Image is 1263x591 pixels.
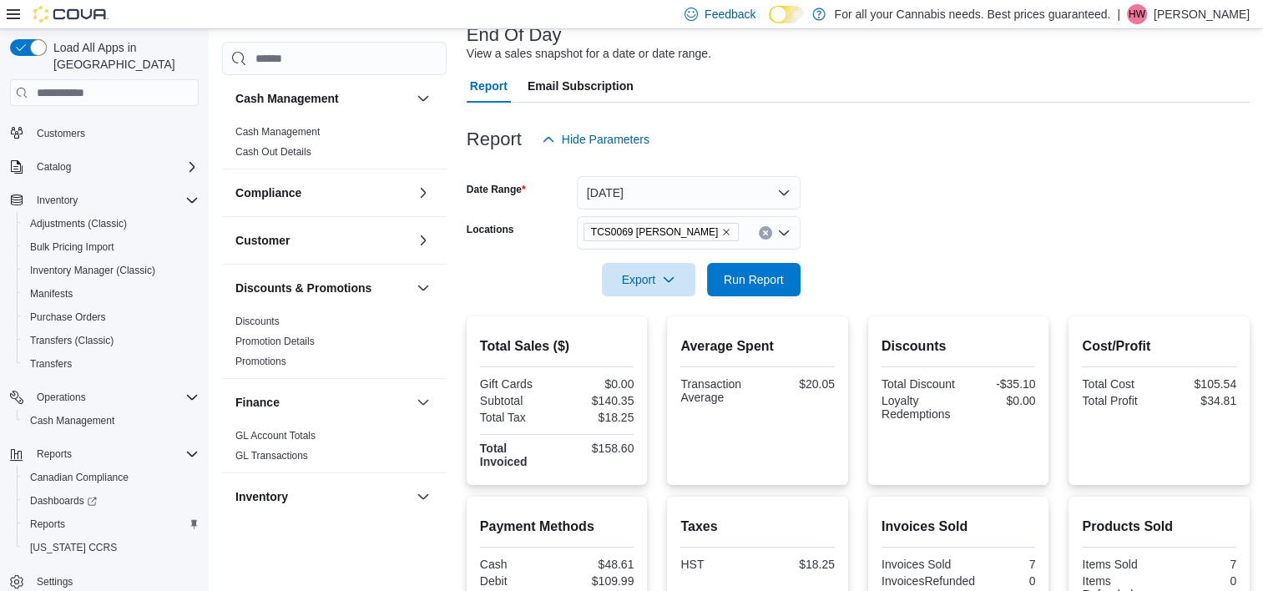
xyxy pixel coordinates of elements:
[222,311,447,378] div: Discounts & Promotions
[30,494,97,508] span: Dashboards
[1163,574,1236,588] div: 0
[882,558,955,571] div: Invoices Sold
[1163,377,1236,391] div: $105.54
[235,394,410,411] button: Finance
[562,131,649,148] span: Hide Parameters
[23,538,124,558] a: [US_STATE] CCRS
[467,183,526,196] label: Date Range
[30,157,78,177] button: Catalog
[3,155,205,179] button: Catalog
[962,377,1035,391] div: -$35.10
[23,411,121,431] a: Cash Management
[962,394,1035,407] div: $0.00
[480,336,634,356] h2: Total Sales ($)
[3,442,205,466] button: Reports
[480,411,553,424] div: Total Tax
[23,307,199,327] span: Purchase Orders
[23,467,135,487] a: Canadian Compliance
[30,240,114,254] span: Bulk Pricing Import
[23,214,134,234] a: Adjustments (Classic)
[1127,4,1147,24] div: Haley Watson
[1163,394,1236,407] div: $34.81
[33,6,109,23] img: Cova
[1082,394,1155,407] div: Total Profit
[17,513,205,536] button: Reports
[17,235,205,259] button: Bulk Pricing Import
[834,4,1110,24] p: For all your Cannabis needs. Best prices guaranteed.
[759,226,772,240] button: Clear input
[17,282,205,306] button: Manifests
[222,122,447,169] div: Cash Management
[23,260,162,280] a: Inventory Manager (Classic)
[235,184,410,201] button: Compliance
[235,125,320,139] span: Cash Management
[37,194,78,207] span: Inventory
[882,336,1036,356] h2: Discounts
[37,447,72,461] span: Reports
[680,558,754,571] div: HST
[962,558,1035,571] div: 7
[560,394,634,407] div: $140.35
[882,517,1036,537] h2: Invoices Sold
[680,517,835,537] h2: Taxes
[724,271,784,288] span: Run Report
[23,214,199,234] span: Adjustments (Classic)
[17,352,205,376] button: Transfers
[30,217,127,230] span: Adjustments (Classic)
[30,124,92,144] a: Customers
[30,190,199,210] span: Inventory
[235,488,288,505] h3: Inventory
[23,237,199,257] span: Bulk Pricing Import
[235,90,339,107] h3: Cash Management
[528,69,634,103] span: Email Subscription
[23,237,121,257] a: Bulk Pricing Import
[777,226,791,240] button: Open list of options
[3,386,205,409] button: Operations
[560,574,634,588] div: $109.99
[235,232,410,249] button: Customer
[235,126,320,138] a: Cash Management
[235,449,308,462] span: GL Transactions
[23,284,199,304] span: Manifests
[235,146,311,158] a: Cash Out Details
[235,488,410,505] button: Inventory
[30,287,73,301] span: Manifests
[23,354,78,374] a: Transfers
[30,334,114,347] span: Transfers (Classic)
[413,278,433,298] button: Discounts & Promotions
[23,331,120,351] a: Transfers (Classic)
[769,23,770,24] span: Dark Mode
[23,331,199,351] span: Transfers (Classic)
[30,471,129,484] span: Canadian Compliance
[1082,377,1155,391] div: Total Cost
[235,316,280,327] a: Discounts
[30,357,72,371] span: Transfers
[30,311,106,324] span: Purchase Orders
[17,536,205,559] button: [US_STATE] CCRS
[560,411,634,424] div: $18.25
[23,284,79,304] a: Manifests
[30,123,199,144] span: Customers
[413,487,433,507] button: Inventory
[467,25,562,45] h3: End Of Day
[30,518,65,531] span: Reports
[23,307,113,327] a: Purchase Orders
[235,394,280,411] h3: Finance
[602,263,695,296] button: Export
[467,223,514,236] label: Locations
[1082,336,1236,356] h2: Cost/Profit
[23,514,72,534] a: Reports
[37,127,85,140] span: Customers
[235,356,286,367] a: Promotions
[17,489,205,513] a: Dashboards
[413,88,433,109] button: Cash Management
[17,329,205,352] button: Transfers (Classic)
[480,442,528,468] strong: Total Invoiced
[1082,558,1155,571] div: Items Sold
[30,157,199,177] span: Catalog
[235,336,315,347] a: Promotion Details
[467,45,711,63] div: View a sales snapshot for a date or date range.
[23,491,104,511] a: Dashboards
[413,392,433,412] button: Finance
[707,263,801,296] button: Run Report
